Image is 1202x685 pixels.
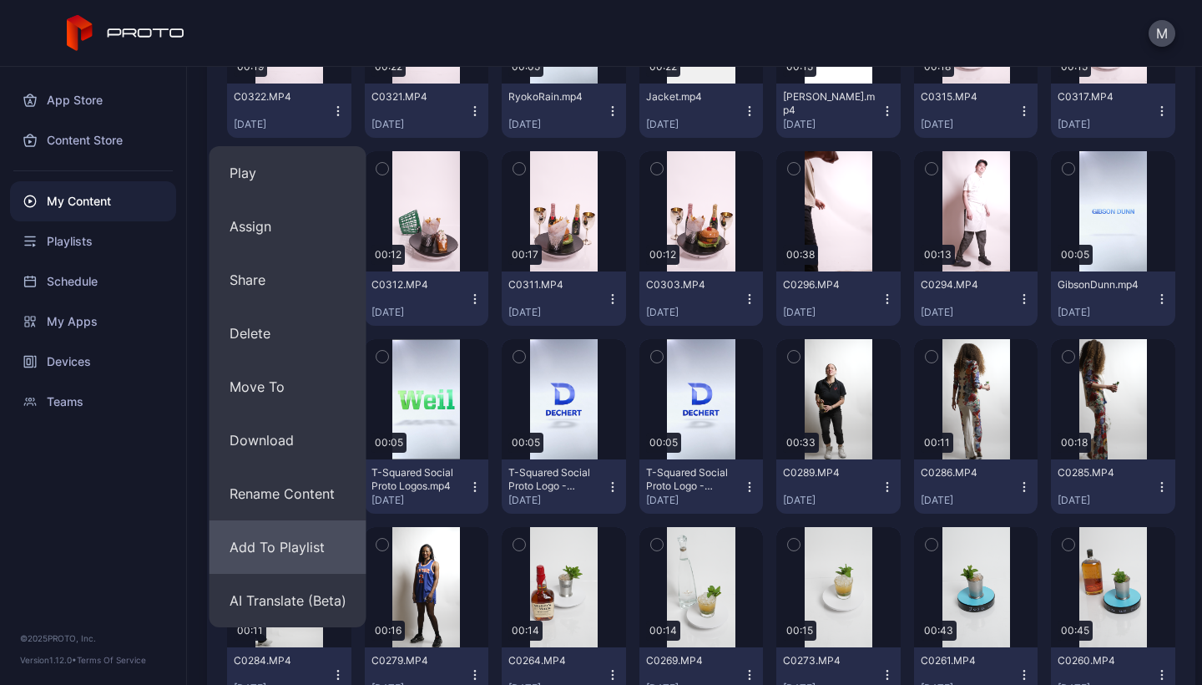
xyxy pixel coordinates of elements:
[783,654,875,667] div: C0273.MP4
[371,306,469,319] div: [DATE]
[371,90,463,104] div: C0321.MP4
[783,118,881,131] div: [DATE]
[210,253,366,307] button: Share
[921,90,1013,104] div: C0315.MP4
[646,466,738,493] div: T-Squared Social Proto Logo - Dechert.mp4
[1051,84,1175,138] button: C0317.MP4[DATE]
[210,414,366,467] button: Download
[508,118,606,131] div: [DATE]
[210,520,366,574] button: Add To Playlist
[508,278,600,292] div: C0311.MP4
[210,574,366,627] button: AI Translate (Beta)
[210,360,366,414] button: Move To
[234,654,326,667] div: C0284.MP4
[508,306,606,319] div: [DATE]
[639,459,764,514] button: T-Squared Social Proto Logo - Dechert.mp4[DATE]
[1058,654,1149,667] div: C0260.MP4
[20,632,166,645] div: © 2025 PROTO, Inc.
[10,342,176,382] a: Devices
[914,459,1038,514] button: C0286.MP4[DATE]
[502,84,626,138] button: RyokoRain.mp4[DATE]
[210,146,366,200] button: Play
[914,84,1038,138] button: C0315.MP4[DATE]
[10,221,176,261] a: Playlists
[365,271,489,326] button: C0312.MP4[DATE]
[508,90,600,104] div: RyokoRain.mp4
[776,271,901,326] button: C0296.MP4[DATE]
[646,654,738,667] div: C0269.MP4
[646,90,738,104] div: Jacket.mp4
[783,494,881,507] div: [DATE]
[210,200,366,253] button: Assign
[371,654,463,667] div: C0279.MP4
[210,307,366,360] button: Delete
[776,459,901,514] button: C0289.MP4[DATE]
[365,84,489,138] button: C0321.MP4[DATE]
[1058,466,1149,479] div: C0285.MP4
[371,118,469,131] div: [DATE]
[1051,459,1175,514] button: C0285.MP4[DATE]
[10,382,176,422] a: Teams
[921,118,1018,131] div: [DATE]
[783,466,875,479] div: C0289.MP4
[234,118,331,131] div: [DATE]
[77,655,146,665] a: Terms Of Service
[783,306,881,319] div: [DATE]
[502,271,626,326] button: C0311.MP4[DATE]
[210,467,366,520] button: Rename Content
[1051,271,1175,326] button: GibsonDunn.mp4[DATE]
[783,90,875,117] div: Teeling.mp4
[914,271,1038,326] button: C0294.MP4[DATE]
[639,84,764,138] button: Jacket.mp4[DATE]
[20,655,77,665] span: Version 1.12.0 •
[921,278,1013,292] div: C0294.MP4
[10,80,176,120] a: App Store
[371,466,463,493] div: T-Squared Social Proto Logos.mp4
[921,466,1013,479] div: C0286.MP4
[921,494,1018,507] div: [DATE]
[508,466,600,493] div: T-Squared Social Proto Logo - Dechert(1).mp4
[10,261,176,302] a: Schedule
[646,306,744,319] div: [DATE]
[1058,118,1155,131] div: [DATE]
[639,271,764,326] button: C0303.MP4[DATE]
[776,84,901,138] button: [PERSON_NAME].mp4[DATE]
[646,118,744,131] div: [DATE]
[508,654,600,667] div: C0264.MP4
[10,120,176,160] a: Content Store
[365,459,489,514] button: T-Squared Social Proto Logos.mp4[DATE]
[921,654,1013,667] div: C0261.MP4
[646,494,744,507] div: [DATE]
[502,459,626,514] button: T-Squared Social Proto Logo - Dechert(1).mp4[DATE]
[234,90,326,104] div: C0322.MP4
[371,278,463,292] div: C0312.MP4
[783,278,875,292] div: C0296.MP4
[10,181,176,221] a: My Content
[921,306,1018,319] div: [DATE]
[1058,278,1149,292] div: GibsonDunn.mp4
[371,494,469,507] div: [DATE]
[227,84,351,138] button: C0322.MP4[DATE]
[10,302,176,342] a: My Apps
[1058,494,1155,507] div: [DATE]
[1058,90,1149,104] div: C0317.MP4
[1058,306,1155,319] div: [DATE]
[1149,20,1175,47] button: M
[508,494,606,507] div: [DATE]
[646,278,738,292] div: C0303.MP4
